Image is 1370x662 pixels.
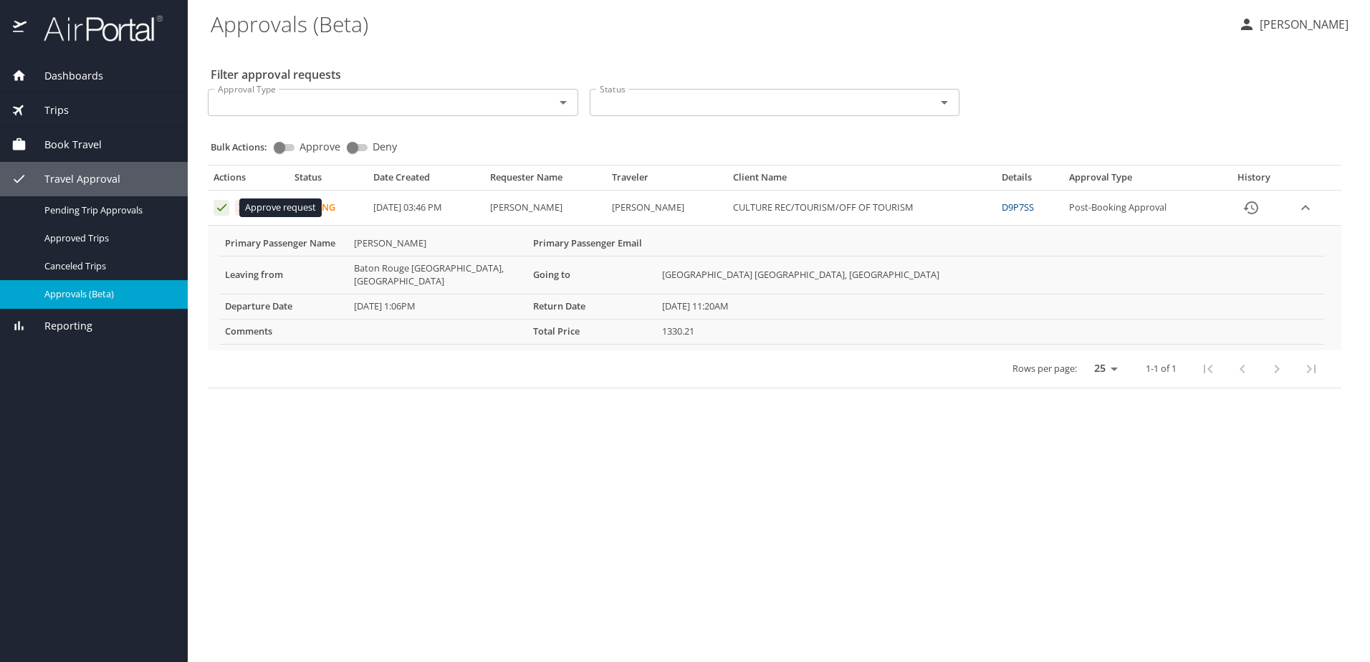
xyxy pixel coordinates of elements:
a: D9P7SS [1002,201,1034,214]
th: Primary Passenger Name [219,231,348,256]
img: airportal-logo.png [28,14,163,42]
td: [DATE] 11:20AM [656,294,1324,319]
th: Traveler [606,171,728,190]
button: Open [934,92,954,112]
td: [DATE] 03:46 PM [368,191,484,226]
span: Approve [300,142,340,152]
td: Baton Rouge [GEOGRAPHIC_DATA], [GEOGRAPHIC_DATA] [348,256,527,294]
p: [PERSON_NAME] [1255,16,1349,33]
th: Client Name [727,171,996,190]
table: More info for approvals [219,231,1324,345]
span: Pending Trip Approvals [44,203,171,217]
th: Requester Name [484,171,606,190]
th: Date Created [368,171,484,190]
td: [PERSON_NAME] [348,231,527,256]
button: expand row [1295,197,1316,219]
select: rows per page [1083,358,1123,379]
td: Pending [289,191,368,226]
span: Dashboards [27,68,103,84]
button: Open [553,92,573,112]
img: icon-airportal.png [13,14,28,42]
th: Approval Type [1063,171,1219,190]
button: [PERSON_NAME] [1232,11,1354,37]
th: History [1219,171,1289,190]
span: Reporting [27,318,92,334]
th: Return Date [527,294,656,319]
td: 1330.21 [656,319,1324,344]
th: Actions [208,171,289,190]
button: Deny request [235,200,251,216]
span: Trips [27,102,69,118]
span: Book Travel [27,137,102,153]
td: [GEOGRAPHIC_DATA] [GEOGRAPHIC_DATA], [GEOGRAPHIC_DATA] [656,256,1324,294]
p: Bulk Actions: [211,140,279,153]
th: Leaving from [219,256,348,294]
th: Status [289,171,368,190]
p: 1-1 of 1 [1146,364,1177,373]
h1: Approvals (Beta) [211,1,1227,46]
span: Deny [373,142,397,152]
p: Rows per page: [1012,364,1077,373]
th: Primary Passenger Email [527,231,656,256]
td: [DATE] 1:06PM [348,294,527,319]
span: Approvals (Beta) [44,287,171,301]
th: Going to [527,256,656,294]
th: Departure Date [219,294,348,319]
h2: Filter approval requests [211,63,341,86]
td: CULTURE REC/TOURISM/OFF OF TOURISM [727,191,996,226]
th: Comments [219,319,348,344]
th: Total Price [527,319,656,344]
th: Details [996,171,1063,190]
span: Approved Trips [44,231,171,245]
td: [PERSON_NAME] [606,191,728,226]
table: Approval table [208,171,1341,388]
span: Canceled Trips [44,259,171,273]
td: [PERSON_NAME] [484,191,606,226]
td: Post-Booking Approval [1063,191,1219,226]
button: History [1234,191,1268,225]
span: Travel Approval [27,171,120,187]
